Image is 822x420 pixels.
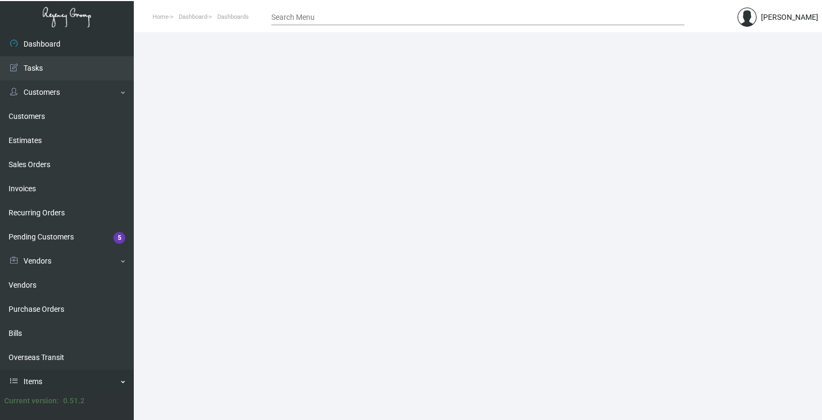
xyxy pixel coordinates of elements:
[63,395,85,407] div: 0.51.2
[4,395,59,407] div: Current version:
[761,12,818,23] div: [PERSON_NAME]
[179,13,207,20] span: Dashboard
[737,7,757,27] img: admin@bootstrapmaster.com
[217,13,249,20] span: Dashboards
[153,13,169,20] span: Home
